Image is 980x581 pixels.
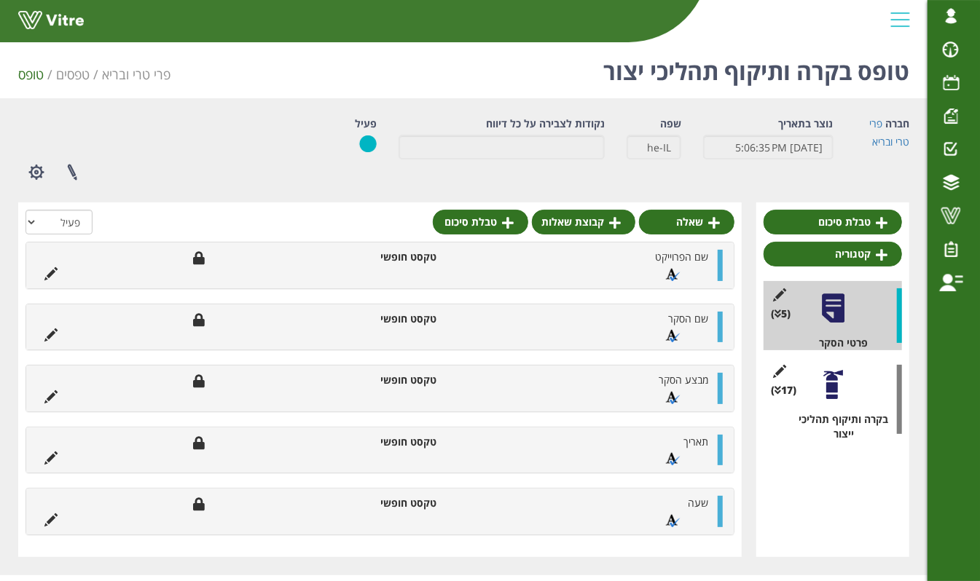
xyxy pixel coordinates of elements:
[775,412,902,441] div: בקרה ותיקוף תהליכי ייצור
[486,116,605,131] label: נקודות לצבירה על כל דיווח
[102,66,170,83] a: פרי טרי ובריא
[359,135,377,153] img: yes
[342,373,444,387] li: טקסט חופשי
[885,116,909,131] label: חברה
[655,250,708,264] span: שם הפרוייקט
[355,116,377,131] label: פעיל
[660,116,681,131] label: שפה
[775,336,902,350] div: פרטי הסקר
[532,210,635,234] a: קבוצת שאלות
[771,383,796,398] span: (17 )
[668,312,708,325] span: שם הסקר
[56,66,90,83] a: טפסים
[342,250,444,264] li: טקסט חופשי
[764,242,902,266] a: קטגוריה
[764,210,902,234] a: טבלת סיכום
[771,307,791,321] span: (5 )
[869,116,909,149] a: פרי טרי ובריא
[18,66,56,84] li: טופס
[639,210,734,234] a: שאלה
[342,496,444,510] li: טקסט חופשי
[683,435,708,448] span: תאריך
[779,116,834,131] label: נוצר בתאריך
[342,435,444,449] li: טקסט חופשי
[688,496,708,510] span: שעה
[603,36,909,98] h1: טופס בקרה ותיקוף תהליכי יצור
[342,312,444,326] li: טקסט חופשי
[659,373,708,387] span: מבצע הסקר
[433,210,528,234] a: טבלת סיכום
